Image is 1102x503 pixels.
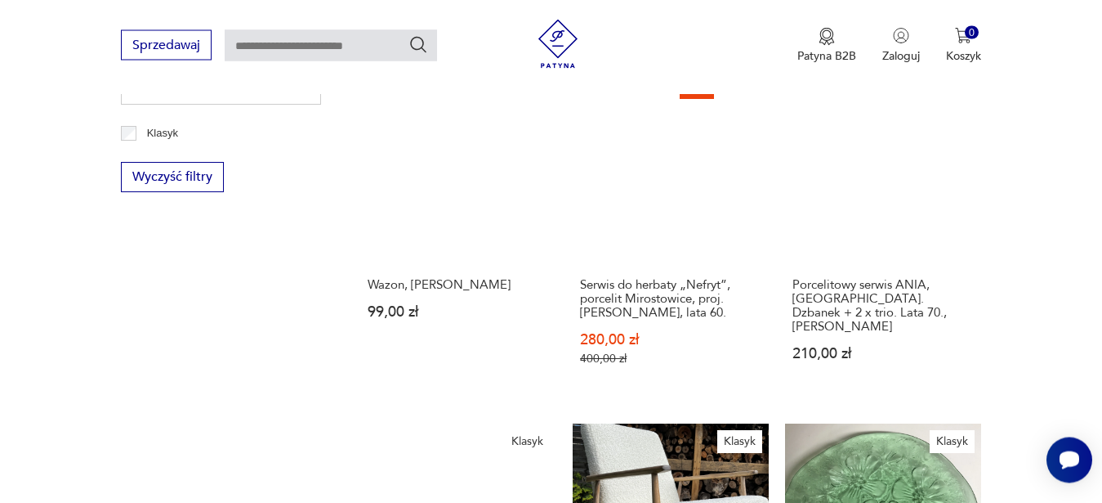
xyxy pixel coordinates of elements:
[893,28,909,44] img: Ikonka użytkownika
[955,28,971,44] img: Ikona koszyka
[121,163,224,193] button: Wyczyść filtry
[533,20,582,69] img: Patyna - sklep z meblami i dekoracjami vintage
[147,125,178,143] p: Klasyk
[360,70,556,399] a: Wazon, Łysa GóraWazon, [PERSON_NAME]99,00 zł
[946,28,981,64] button: 0Koszyk
[368,306,549,320] p: 99,00 zł
[882,48,920,64] p: Zaloguj
[882,28,920,64] button: Zaloguj
[1046,438,1092,483] iframe: Smartsupp widget button
[573,70,769,399] a: SaleKlasykSerwis do herbaty „Nefryt”, porcelit Mirostowice, proj. A. Sadulski, lata 60.Serwis do ...
[819,28,835,46] img: Ikona medalu
[792,348,974,362] p: 210,00 zł
[580,279,761,321] h3: Serwis do herbaty „Nefryt”, porcelit Mirostowice, proj. [PERSON_NAME], lata 60.
[408,35,428,55] button: Szukaj
[785,70,981,399] a: KlasykPorcelitowy serwis ANIA, Tułowice. Dzbanek + 2 x trio. Lata 70., Kazimierz KowalskiPorcelit...
[121,30,212,61] button: Sprzedawaj
[580,334,761,348] p: 280,00 zł
[792,279,974,335] h3: Porcelitowy serwis ANIA, [GEOGRAPHIC_DATA]. Dzbanek + 2 x trio. Lata 70., [PERSON_NAME]
[797,28,856,64] a: Ikona medaluPatyna B2B
[580,353,761,366] p: 400,00 zł
[946,48,981,64] p: Koszyk
[965,26,979,40] div: 0
[368,279,549,293] h3: Wazon, [PERSON_NAME]
[797,48,856,64] p: Patyna B2B
[797,28,856,64] button: Patyna B2B
[121,41,212,52] a: Sprzedawaj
